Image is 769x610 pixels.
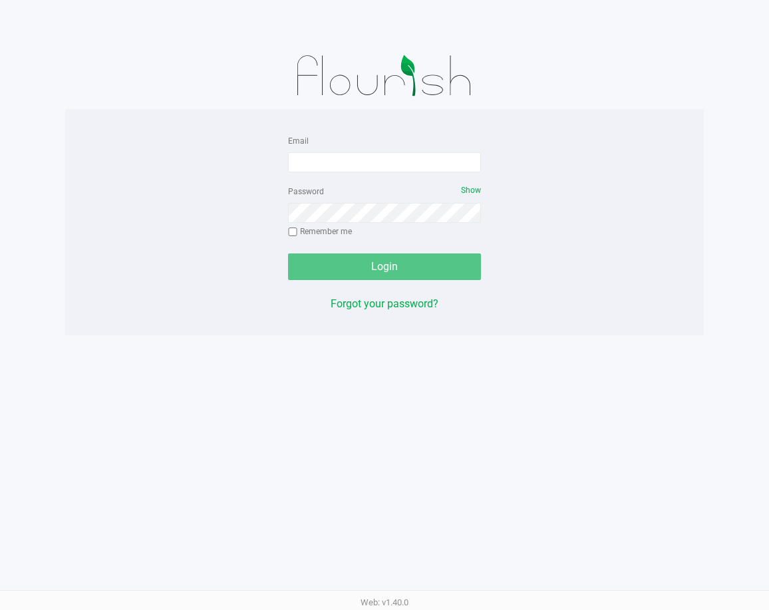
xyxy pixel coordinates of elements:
[288,226,352,237] label: Remember me
[331,296,438,312] button: Forgot your password?
[288,186,324,198] label: Password
[461,186,481,195] span: Show
[288,135,309,147] label: Email
[361,597,408,607] span: Web: v1.40.0
[288,228,297,237] input: Remember me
